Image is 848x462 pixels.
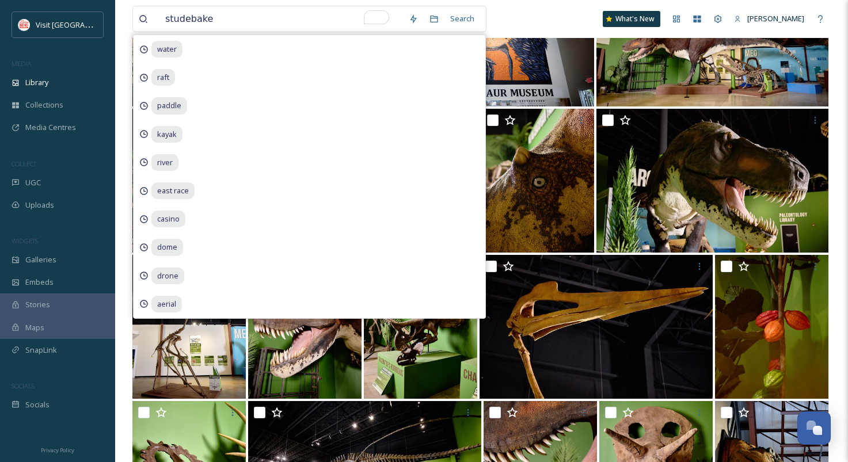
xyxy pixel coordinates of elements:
[151,268,184,284] span: drone
[151,239,183,255] span: dome
[151,211,185,227] span: casino
[41,442,74,456] a: Privacy Policy
[25,100,63,110] span: Collections
[151,182,195,199] span: east race
[715,255,828,399] img: 21846T0A3806.jpg
[25,277,54,288] span: Embeds
[25,177,41,188] span: UGC
[151,41,182,58] span: water
[151,126,182,143] span: kayak
[151,97,187,114] span: paddle
[12,59,32,68] span: MEDIA
[36,19,125,30] span: Visit [GEOGRAPHIC_DATA]
[151,69,175,86] span: raft
[728,7,810,30] a: [PERSON_NAME]
[364,255,477,399] img: 21996T0A3858.jpg
[596,109,828,253] img: 22136T0A3926.jpg
[444,7,480,30] div: Search
[18,19,30,30] img: vsbm-stackedMISH_CMYKlogo2017.jpg
[25,122,76,133] span: Media Centres
[25,254,56,265] span: Galleries
[480,255,713,399] img: 22186T0A3942.jpg
[481,109,594,253] img: 22056T0A3885.jpg
[248,255,362,399] img: 22106T0A3916.jpg
[25,322,44,333] span: Maps
[132,255,246,399] img: 22176T0A3939.jpg
[12,236,38,245] span: WIDGETS
[151,154,178,171] span: river
[747,13,804,24] span: [PERSON_NAME]
[25,399,50,410] span: Socials
[797,411,831,445] button: Open Chat
[25,299,50,310] span: Stories
[41,446,74,454] span: Privacy Policy
[159,6,403,32] input: To enrich screen reader interactions, please activate Accessibility in Grammarly extension settings
[603,11,660,27] a: What's New
[12,381,35,390] span: SOCIALS
[25,345,57,356] span: SnapLink
[151,296,182,312] span: aerial
[12,159,36,168] span: COLLECT
[132,109,245,253] img: 22026T0A3873.jpg
[25,77,48,88] span: Library
[25,200,54,211] span: Uploads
